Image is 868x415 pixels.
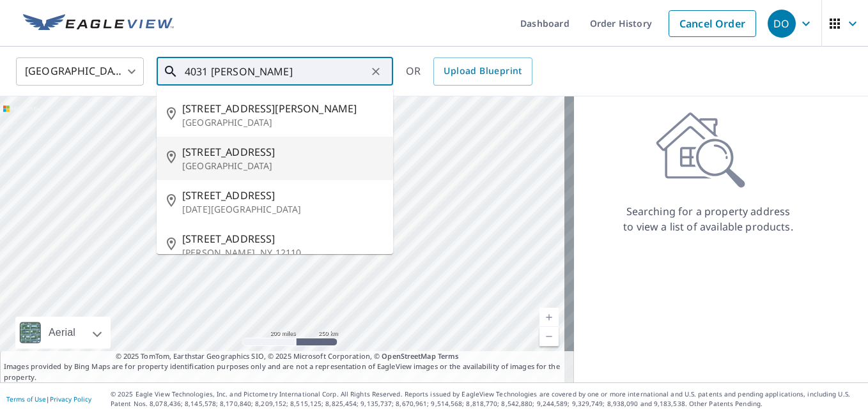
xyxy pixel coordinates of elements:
div: [GEOGRAPHIC_DATA] [16,54,144,89]
a: Upload Blueprint [433,57,532,86]
p: | [6,395,91,403]
span: [STREET_ADDRESS] [182,231,383,246]
p: [GEOGRAPHIC_DATA] [182,116,383,129]
a: Cancel Order [669,10,756,37]
p: [GEOGRAPHIC_DATA] [182,160,383,172]
span: [STREET_ADDRESS] [182,144,383,160]
button: Clear [367,63,385,80]
span: Upload Blueprint [444,63,522,79]
a: Terms of Use [6,395,46,404]
a: OpenStreetMap [382,351,435,361]
a: Current Level 5, Zoom In [539,308,559,327]
input: Search by address or latitude-longitude [185,54,367,89]
a: Terms [438,351,459,361]
img: EV Logo [23,14,174,33]
p: © 2025 Eagle View Technologies, Inc. and Pictometry International Corp. All Rights Reserved. Repo... [111,389,862,409]
p: Searching for a property address to view a list of available products. [623,204,794,234]
div: OR [406,57,532,86]
span: [STREET_ADDRESS] [182,188,383,203]
a: Privacy Policy [50,395,91,404]
div: DO [768,10,796,38]
span: © 2025 TomTom, Earthstar Geographics SIO, © 2025 Microsoft Corporation, © [116,351,459,362]
p: [PERSON_NAME], NY 12110 [182,246,383,259]
p: [DATE][GEOGRAPHIC_DATA] [182,203,383,216]
div: Aerial [45,317,79,349]
div: Aerial [15,317,111,349]
span: [STREET_ADDRESS][PERSON_NAME] [182,101,383,116]
a: Current Level 5, Zoom Out [539,327,559,346]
